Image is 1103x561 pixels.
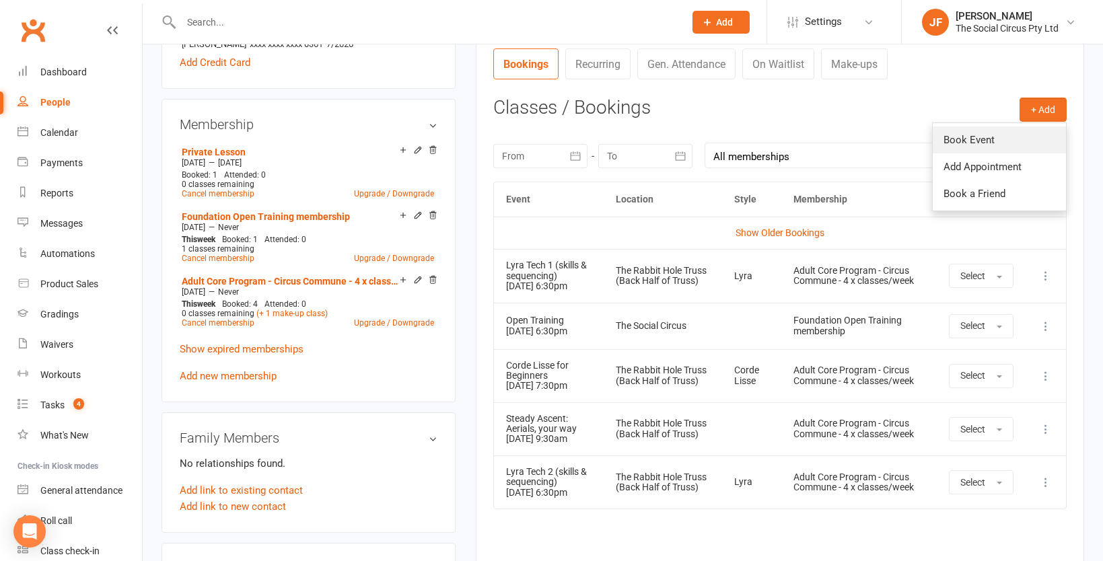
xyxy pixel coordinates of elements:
[182,299,197,309] span: This
[17,148,142,178] a: Payments
[17,269,142,299] a: Product Sales
[182,318,254,328] a: Cancel membership
[180,431,437,445] h3: Family Members
[40,400,65,410] div: Tasks
[40,218,83,229] div: Messages
[178,222,437,233] div: —
[960,320,985,331] span: Select
[177,13,675,32] input: Search...
[692,11,750,34] button: Add
[565,48,631,79] a: Recurring
[949,470,1013,494] button: Select
[637,48,736,79] a: Gen. Attendance
[734,477,769,487] div: Lyra
[506,361,592,381] div: Corde Lisse for Beginners
[17,209,142,239] a: Messages
[922,9,949,36] div: JF
[960,370,985,381] span: Select
[17,420,142,451] a: What's New
[17,476,142,506] a: General attendance kiosk mode
[17,239,142,269] a: Automations
[494,303,604,349] td: [DATE] 6:30pm
[16,13,50,47] a: Clubworx
[182,309,254,318] span: 0 classes remaining
[616,365,710,386] div: The Rabbit Hole Truss (Back Half of Truss)
[493,98,1067,118] h3: Classes / Bookings
[616,266,710,287] div: The Rabbit Hole Truss (Back Half of Truss)
[354,254,434,263] a: Upgrade / Downgrade
[821,48,888,79] a: Make-ups
[178,299,219,309] div: week
[933,153,1066,180] a: Add Appointment
[781,182,937,217] th: Membership
[182,244,254,254] span: 1 classes remaining
[40,157,83,168] div: Payments
[256,309,328,318] a: (+ 1 make-up class)
[182,189,254,198] a: Cancel membership
[182,276,400,287] a: Adult Core Program - Circus Commune - 4 x classes/week
[17,118,142,148] a: Calendar
[616,418,710,439] div: The Rabbit Hole Truss (Back Half of Truss)
[40,67,87,77] div: Dashboard
[218,287,239,297] span: Never
[180,370,277,382] a: Add new membership
[40,430,89,441] div: What's New
[13,515,46,548] div: Open Intercom Messenger
[178,287,437,297] div: —
[182,211,350,222] a: Foundation Open Training membership
[742,48,814,79] a: On Waitlist
[722,182,781,217] th: Style
[40,248,95,259] div: Automations
[933,180,1066,207] a: Book a Friend
[40,278,98,289] div: Product Sales
[793,266,925,287] div: Adult Core Program - Circus Commune - 4 x classes/week
[180,343,304,355] a: Show expired memberships
[493,48,559,79] a: Bookings
[949,264,1013,288] button: Select
[182,170,217,180] span: Booked: 1
[1020,98,1067,122] button: + Add
[494,182,604,217] th: Event
[222,299,258,309] span: Booked: 4
[506,260,592,281] div: Lyra Tech 1 (skills & sequencing)
[40,309,79,320] div: Gradings
[180,498,286,515] a: Add link to new contact
[182,180,254,189] span: 0 classes remaining
[264,299,306,309] span: Attended: 0
[40,369,81,380] div: Workouts
[494,349,604,402] td: [DATE] 7:30pm
[182,158,205,167] span: [DATE]
[734,365,769,386] div: Corde Lisse
[40,97,71,108] div: People
[180,117,437,132] h3: Membership
[40,188,73,198] div: Reports
[793,365,925,386] div: Adult Core Program - Circus Commune - 4 x classes/week
[182,254,254,263] a: Cancel membership
[40,127,78,138] div: Calendar
[933,126,1066,153] a: Book Event
[40,339,73,350] div: Waivers
[949,314,1013,338] button: Select
[604,182,722,217] th: Location
[182,235,197,244] span: This
[956,22,1059,34] div: The Social Circus Pty Ltd
[178,157,437,168] div: —
[178,235,219,244] div: week
[40,515,72,526] div: Roll call
[182,287,205,297] span: [DATE]
[17,178,142,209] a: Reports
[180,455,437,472] p: No relationships found.
[616,472,710,493] div: The Rabbit Hole Truss (Back Half of Truss)
[960,477,985,488] span: Select
[40,485,122,496] div: General attendance
[17,390,142,420] a: Tasks 4
[949,364,1013,388] button: Select
[956,10,1059,22] div: [PERSON_NAME]
[494,455,604,509] td: [DATE] 6:30pm
[354,318,434,328] a: Upgrade / Downgrade
[264,235,306,244] span: Attended: 0
[17,360,142,390] a: Workouts
[506,315,592,326] div: Open Training
[494,402,604,455] td: [DATE] 9:30am
[494,249,604,302] td: [DATE] 6:30pm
